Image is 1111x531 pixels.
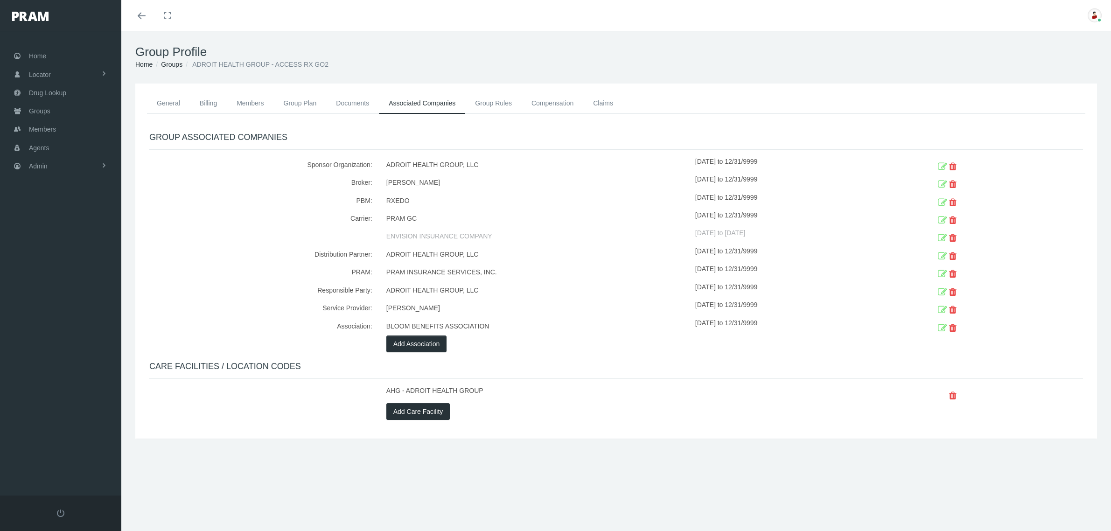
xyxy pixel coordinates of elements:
[142,156,379,174] div: Sponsor Organization:
[29,102,50,120] span: Groups
[12,12,49,21] img: PRAM_20_x_78.png
[135,61,153,68] a: Home
[142,192,379,210] div: PBM:
[227,93,273,113] a: Members
[192,61,328,68] span: ADROIT HEALTH GROUP - ACCESS RX GO2
[379,210,695,228] div: PRAM GC
[379,228,695,245] div: ENVISION INSURANCE COMPANY
[522,93,583,113] a: Compensation
[379,246,695,264] div: ADROIT HEALTH GROUP, LLC
[29,120,56,138] span: Members
[379,156,695,174] div: ADROIT HEALTH GROUP, LLC
[142,264,379,281] div: PRAM:
[29,139,49,157] span: Agents
[149,133,1083,143] h4: GROUP ASSOCIATED COMPANIES
[190,93,227,113] a: Billing
[147,93,190,113] a: General
[142,282,379,300] div: Responsible Party:
[695,192,885,210] div: [DATE] to 12/31/9999
[29,66,51,84] span: Locator
[583,93,623,113] a: Claims
[29,157,48,175] span: Admin
[379,318,695,335] div: BLOOM BENEFITS ASSOCIATION
[695,282,885,300] div: [DATE] to 12/31/9999
[695,264,885,281] div: [DATE] to 12/31/9999
[695,318,885,335] div: [DATE] to 12/31/9999
[379,192,695,210] div: RXEDO
[379,93,465,114] a: Associated Companies
[379,174,695,192] div: [PERSON_NAME]
[379,264,695,281] div: PRAM INSURANCE SERVICES, INC.
[379,300,695,317] div: [PERSON_NAME]
[29,47,46,65] span: Home
[142,318,379,335] div: Association:
[695,174,885,192] div: [DATE] to 12/31/9999
[695,246,885,264] div: [DATE] to 12/31/9999
[142,300,379,317] div: Service Provider:
[29,84,66,102] span: Drug Lookup
[695,210,885,228] div: [DATE] to 12/31/9999
[695,300,885,317] div: [DATE] to 12/31/9999
[379,385,695,403] div: AHG - ADROIT HEALTH GROUP
[465,93,522,113] a: Group Rules
[149,362,1083,372] h4: CARE FACILITIES / LOCATION CODES
[695,156,885,174] div: [DATE] to 12/31/9999
[142,210,379,228] div: Carrier:
[326,93,379,113] a: Documents
[386,403,450,420] button: Add Care Facility
[135,45,1097,59] h1: Group Profile
[142,174,379,192] div: Broker:
[386,335,447,352] button: Add Association
[379,282,695,300] div: ADROIT HEALTH GROUP, LLC
[274,93,327,113] a: Group Plan
[161,61,182,68] a: Groups
[142,246,379,264] div: Distribution Partner:
[1088,8,1102,22] img: S_Profile_Picture_701.jpg
[695,228,885,245] div: [DATE] to [DATE]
